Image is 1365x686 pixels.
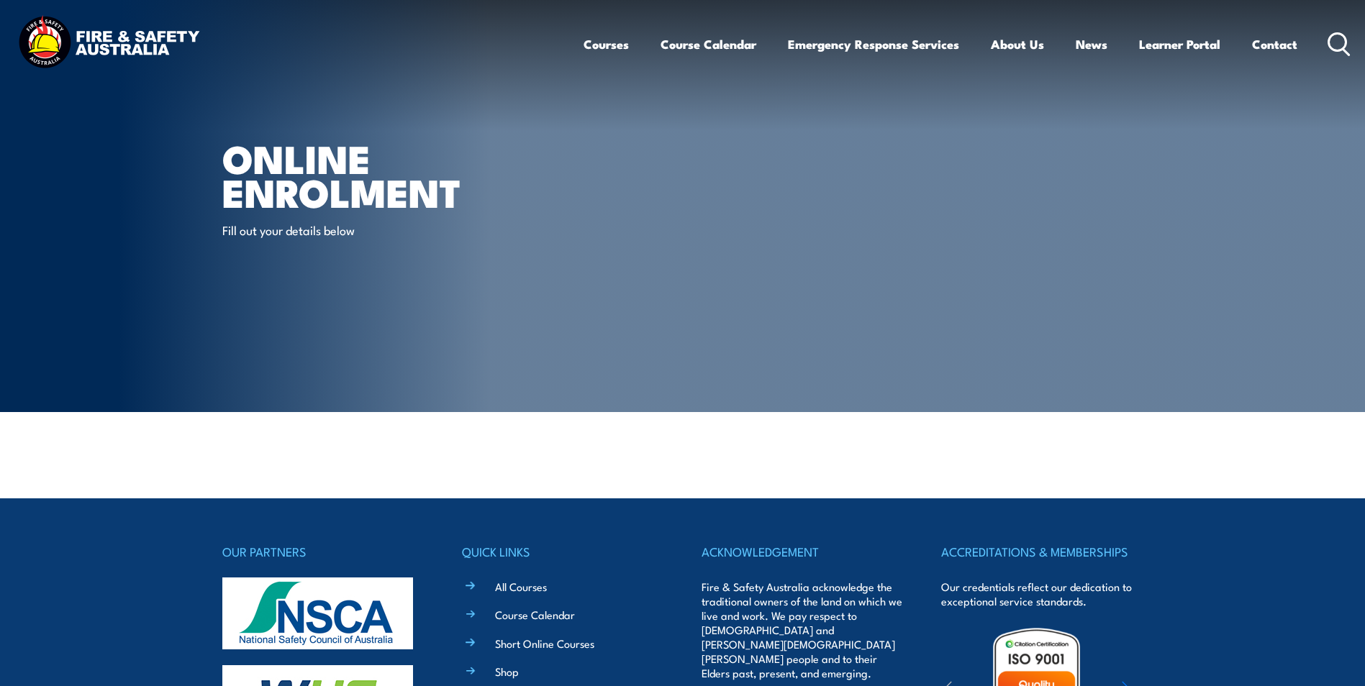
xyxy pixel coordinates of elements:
[462,541,663,562] h4: QUICK LINKS
[1139,25,1220,63] a: Learner Portal
[222,221,485,238] p: Fill out your details below
[991,25,1044,63] a: About Us
[941,541,1143,562] h4: ACCREDITATIONS & MEMBERSHIPS
[222,141,578,208] h1: Online Enrolment
[222,577,413,649] img: nsca-logo-footer
[941,580,1143,608] p: Our credentials reflect our dedication to exceptional service standards.
[495,636,594,651] a: Short Online Courses
[495,579,547,594] a: All Courses
[1076,25,1107,63] a: News
[495,607,575,622] a: Course Calendar
[495,664,519,679] a: Shop
[1252,25,1297,63] a: Contact
[702,580,903,680] p: Fire & Safety Australia acknowledge the traditional owners of the land on which we live and work....
[788,25,959,63] a: Emergency Response Services
[661,25,756,63] a: Course Calendar
[222,541,424,562] h4: OUR PARTNERS
[584,25,629,63] a: Courses
[702,541,903,562] h4: ACKNOWLEDGEMENT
